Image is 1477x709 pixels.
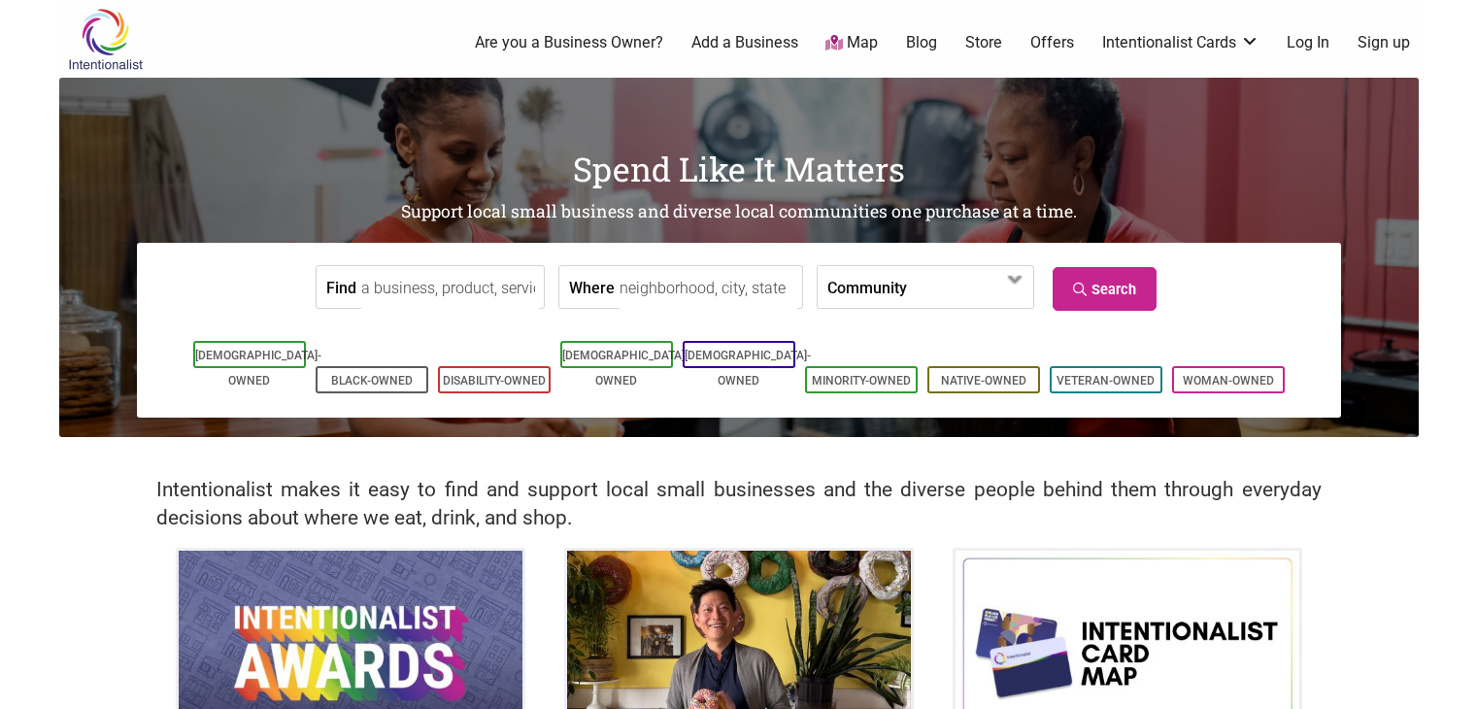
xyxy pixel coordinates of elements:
[906,32,937,53] a: Blog
[825,32,878,54] a: Map
[827,266,907,308] label: Community
[1358,32,1410,53] a: Sign up
[941,374,1026,388] a: Native-Owned
[569,266,615,308] label: Where
[1030,32,1074,53] a: Offers
[361,266,539,310] input: a business, product, service
[1438,670,1472,704] div: Scroll Back to Top
[59,8,151,71] img: Intentionalist
[1183,374,1274,388] a: Woman-Owned
[1287,32,1329,53] a: Log In
[562,349,688,388] a: [DEMOGRAPHIC_DATA]-Owned
[59,200,1419,224] h2: Support local small business and diverse local communities one purchase at a time.
[620,266,797,310] input: neighborhood, city, state
[965,32,1002,53] a: Store
[443,374,546,388] a: Disability-Owned
[1102,32,1259,53] a: Intentionalist Cards
[331,374,413,388] a: Black-Owned
[156,476,1322,532] h2: Intentionalist makes it easy to find and support local small businesses and the diverse people be...
[326,266,356,308] label: Find
[1053,267,1157,311] a: Search
[685,349,811,388] a: [DEMOGRAPHIC_DATA]-Owned
[1057,374,1155,388] a: Veteran-Owned
[812,374,911,388] a: Minority-Owned
[59,146,1419,192] h1: Spend Like It Matters
[691,32,798,53] a: Add a Business
[195,349,321,388] a: [DEMOGRAPHIC_DATA]-Owned
[475,32,663,53] a: Are you a Business Owner?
